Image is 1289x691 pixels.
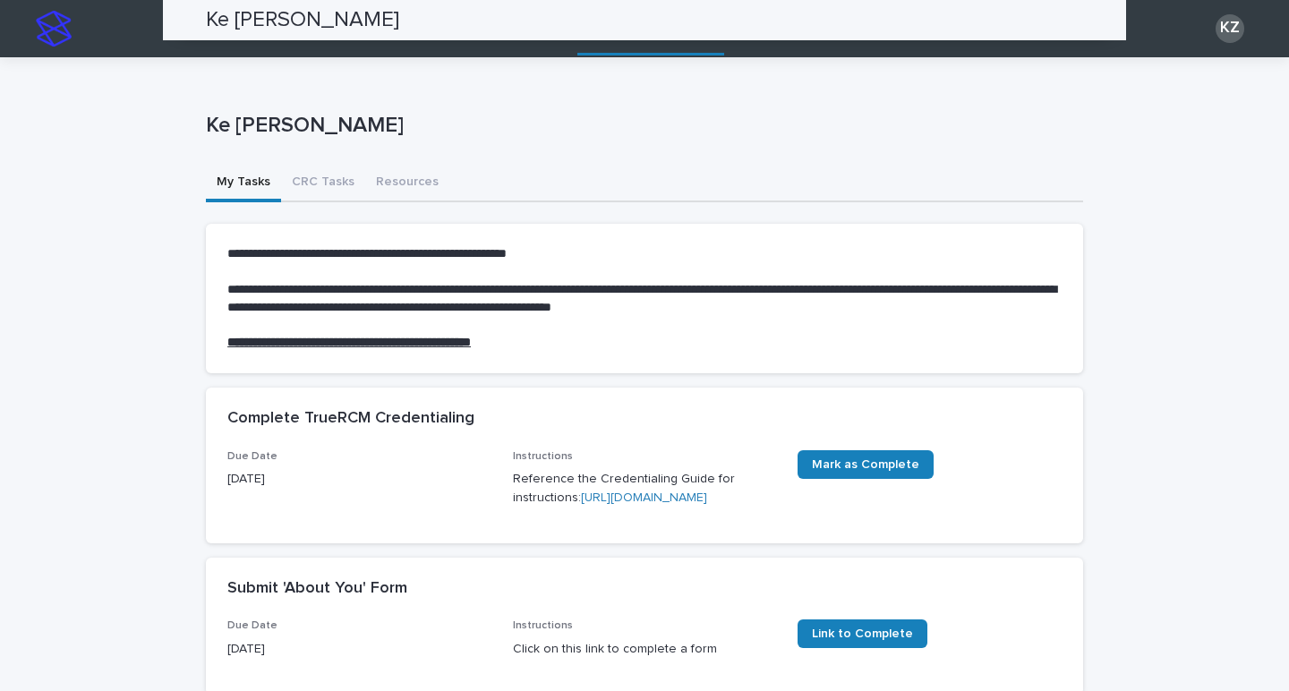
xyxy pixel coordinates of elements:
[513,620,573,631] span: Instructions
[513,451,573,462] span: Instructions
[227,409,474,429] h2: Complete TrueRCM Credentialing
[227,620,277,631] span: Due Date
[581,491,707,504] a: [URL][DOMAIN_NAME]
[812,627,913,640] span: Link to Complete
[513,470,777,508] p: Reference the Credentialing Guide for instructions:
[513,640,777,659] p: Click on this link to complete a form
[227,579,407,599] h2: Submit 'About You' Form
[227,470,491,489] p: [DATE]
[812,458,919,471] span: Mark as Complete
[798,450,934,479] a: Mark as Complete
[281,165,365,202] button: CRC Tasks
[365,165,449,202] button: Resources
[206,113,1076,139] p: Ke [PERSON_NAME]
[206,165,281,202] button: My Tasks
[1216,14,1244,43] div: KZ
[36,11,72,47] img: stacker-logo-s-only.png
[227,640,491,659] p: [DATE]
[798,619,927,648] a: Link to Complete
[227,451,277,462] span: Due Date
